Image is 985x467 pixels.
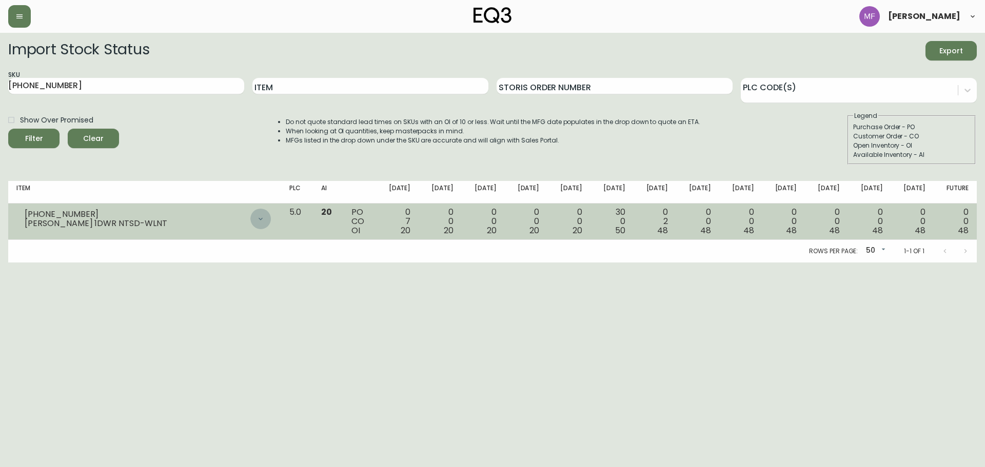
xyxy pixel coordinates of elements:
th: [DATE] [462,181,505,204]
span: 48 [786,225,797,236]
div: 0 0 [556,208,582,235]
span: 48 [657,225,668,236]
th: [DATE] [891,181,934,204]
th: [DATE] [676,181,719,204]
button: Clear [68,129,119,148]
th: [DATE] [590,181,634,204]
span: 48 [872,225,883,236]
th: [DATE] [505,181,548,204]
span: 48 [958,225,969,236]
div: 0 0 [942,208,969,235]
span: Export [934,45,969,57]
div: 30 0 [599,208,625,235]
th: [DATE] [634,181,677,204]
div: 0 7 [384,208,411,235]
div: 0 0 [856,208,883,235]
span: 20 [444,225,454,236]
div: Available Inventory - AI [853,150,970,159]
div: 0 0 [771,208,797,235]
div: 0 0 [470,208,497,235]
img: logo [474,7,511,24]
div: Open Inventory - OI [853,141,970,150]
span: 20 [529,225,539,236]
th: [DATE] [376,181,419,204]
div: 0 0 [427,208,454,235]
button: Export [925,41,977,60]
span: 20 [321,206,332,218]
li: MFGs listed in the drop down under the SKU are accurate and will align with Sales Portal. [286,136,700,145]
div: 0 2 [642,208,668,235]
div: 0 0 [727,208,754,235]
button: Filter [8,129,60,148]
span: 20 [573,225,582,236]
div: Purchase Order - PO [853,123,970,132]
td: 5.0 [281,204,312,240]
p: 1-1 of 1 [904,247,924,256]
li: When looking at OI quantities, keep masterpacks in mind. [286,127,700,136]
div: Filter [25,132,43,145]
th: [DATE] [762,181,805,204]
th: [DATE] [848,181,891,204]
div: [PHONE_NUMBER][PERSON_NAME] 1DWR NTSD-WLNT [16,208,273,230]
img: 5fd4d8da6c6af95d0810e1fe9eb9239f [859,6,880,27]
div: Customer Order - CO [853,132,970,141]
div: [PERSON_NAME] 1DWR NTSD-WLNT [25,219,250,228]
div: 0 0 [899,208,926,235]
th: [DATE] [547,181,590,204]
span: 48 [743,225,754,236]
span: 20 [401,225,410,236]
span: Clear [76,132,111,145]
span: 48 [700,225,711,236]
th: Item [8,181,281,204]
th: [DATE] [419,181,462,204]
div: PO CO [351,208,368,235]
span: OI [351,225,360,236]
div: [PHONE_NUMBER] [25,210,250,219]
div: 0 0 [513,208,540,235]
span: 50 [615,225,625,236]
th: [DATE] [805,181,848,204]
legend: Legend [853,111,878,120]
div: 0 0 [813,208,840,235]
th: AI [313,181,343,204]
span: 20 [487,225,497,236]
span: 48 [915,225,925,236]
span: 48 [829,225,840,236]
p: Rows per page: [809,247,858,256]
div: 50 [862,242,888,259]
h2: Import Stock Status [8,41,149,60]
th: [DATE] [719,181,762,204]
th: PLC [281,181,312,204]
th: Future [934,181,977,204]
span: Show Over Promised [20,115,93,126]
div: 0 0 [684,208,711,235]
li: Do not quote standard lead times on SKUs with an OI of 10 or less. Wait until the MFG date popula... [286,117,700,127]
span: [PERSON_NAME] [888,12,960,21]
